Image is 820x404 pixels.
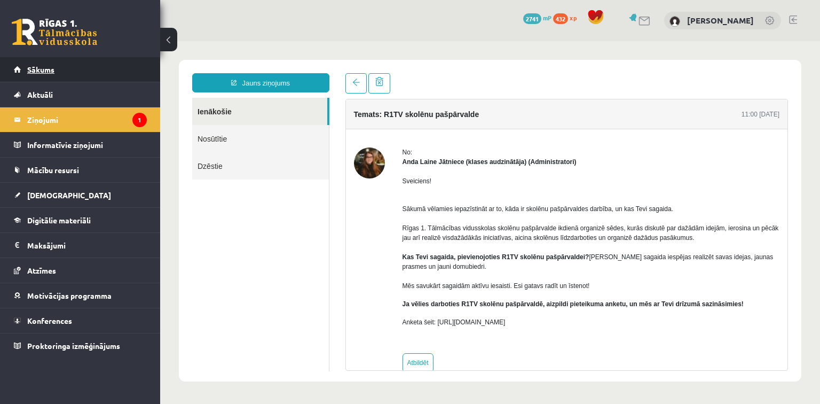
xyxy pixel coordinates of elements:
[523,13,541,24] span: 2741
[27,291,112,300] span: Motivācijas programma
[32,84,169,111] a: Nosūtītie
[553,13,568,24] span: 432
[14,258,147,283] a: Atzīmes
[14,283,147,308] a: Motivācijas programma
[27,65,54,74] span: Sākums
[242,135,620,145] p: Sveiciens!
[27,233,147,258] legend: Maksājumi
[194,69,319,77] h4: Temats: R1TV skolēnu pašpārvalde
[132,113,147,127] i: 1
[570,13,577,22] span: xp
[669,16,680,27] img: Inese Zaščirinska
[27,316,72,325] span: Konferences
[687,15,754,26] a: [PERSON_NAME]
[242,212,429,220] strong: Kas Tevi sagaida, pievienojoties R1TV skolēnu pašpārvaldei?
[14,208,147,232] a: Digitālie materiāli
[27,266,56,275] span: Atzīmes
[32,111,169,138] a: Dzēstie
[14,57,147,82] a: Sākums
[194,106,225,137] img: Anda Laine Jātniece (klases audzinātāja)
[14,158,147,182] a: Mācību resursi
[14,308,147,333] a: Konferences
[14,82,147,107] a: Aktuāli
[14,233,147,258] a: Maksājumi
[543,13,551,22] span: mP
[27,107,147,132] legend: Ziņojumi
[242,153,620,250] p: Sākumā vēlamies iepazīstināt ar to, kāda ir skolēnu pašpārvaldes darbība, un kas Tevi sagaida. Rī...
[27,215,91,225] span: Digitālie materiāli
[242,276,620,286] p: Anketa šeit: [URL][DOMAIN_NAME]
[27,165,79,175] span: Mācību resursi
[27,190,111,200] span: [DEMOGRAPHIC_DATA]
[27,341,120,351] span: Proktoringa izmēģinājums
[14,107,147,132] a: Ziņojumi1
[14,133,147,157] a: Informatīvie ziņojumi
[523,13,551,22] a: 2741 mP
[27,133,147,157] legend: Informatīvie ziņojumi
[32,32,169,51] a: Jauns ziņojums
[14,333,147,358] a: Proktoringa izmēģinājums
[242,106,620,116] div: No:
[242,259,584,267] b: Ja vēlies darboties R1TV skolēnu pašpārvaldē, aizpildi pieteikuma anketu, un mēs ar Tevi drīzumā ...
[27,90,53,99] span: Aktuāli
[12,19,97,45] a: Rīgas 1. Tālmācības vidusskola
[242,117,416,125] strong: Anda Laine Jātniece (klases audzinātāja) (Administratori)
[242,312,273,331] a: Atbildēt
[32,57,167,84] a: Ienākošie
[553,13,582,22] a: 432 xp
[581,68,619,78] div: 11:00 [DATE]
[14,183,147,207] a: [DEMOGRAPHIC_DATA]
